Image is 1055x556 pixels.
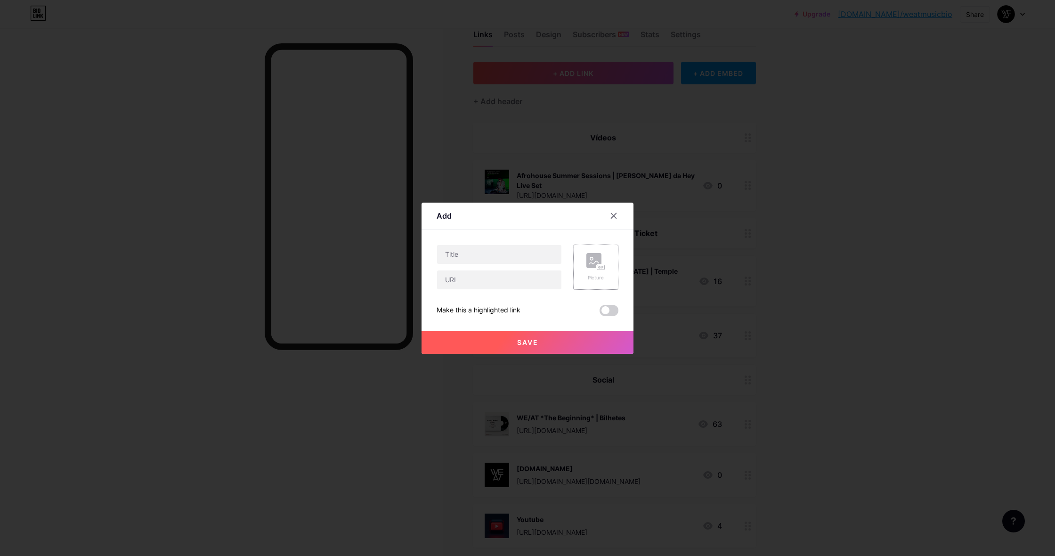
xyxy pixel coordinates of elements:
div: Picture [586,274,605,281]
input: URL [437,270,561,289]
div: Add [437,210,452,221]
span: Save [517,338,538,346]
input: Title [437,245,561,264]
div: Make this a highlighted link [437,305,520,316]
button: Save [422,331,633,354]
